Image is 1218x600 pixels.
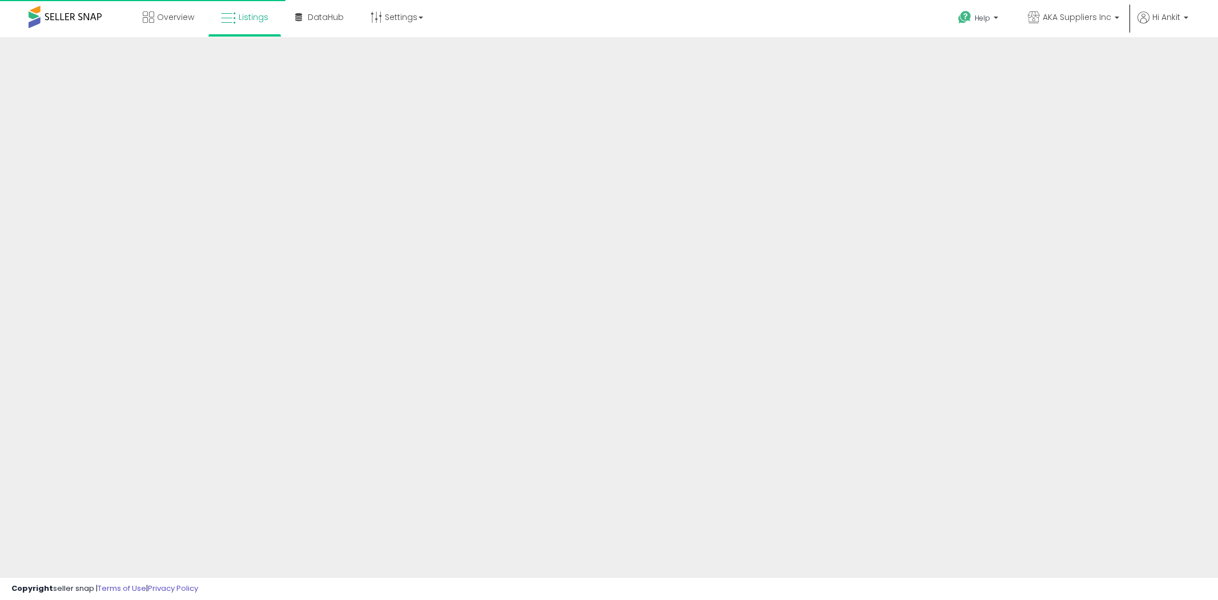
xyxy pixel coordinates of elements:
[157,11,194,23] span: Overview
[958,10,972,25] i: Get Help
[239,11,268,23] span: Listings
[308,11,344,23] span: DataHub
[1043,11,1111,23] span: AKA Suppliers Inc
[975,13,990,23] span: Help
[949,2,1010,37] a: Help
[1152,11,1180,23] span: Hi Ankit
[1137,11,1188,37] a: Hi Ankit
